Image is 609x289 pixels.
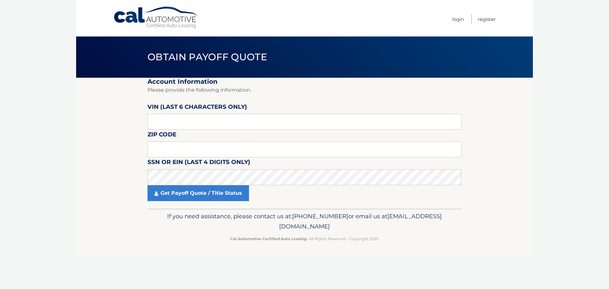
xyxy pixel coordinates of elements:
p: Please provide the following information. [147,86,462,95]
span: [PHONE_NUMBER] [292,213,348,220]
strong: Cal Automotive Certified Auto Leasing [230,236,306,241]
a: Cal Automotive [113,6,199,29]
p: - All Rights Reserved - Copyright 2025 [152,235,457,242]
a: Register [478,14,496,24]
span: Obtain Payoff Quote [147,51,267,63]
a: Get Payoff Quote / Title Status [147,185,249,201]
h2: Account Information [147,78,462,86]
label: VIN (last 6 characters only) [147,102,247,114]
label: SSN or EIN (last 4 digits only) [147,157,250,169]
a: Login [452,14,464,24]
label: Zip Code [147,130,176,141]
p: If you need assistance, please contact us at: or email us at [152,211,457,232]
